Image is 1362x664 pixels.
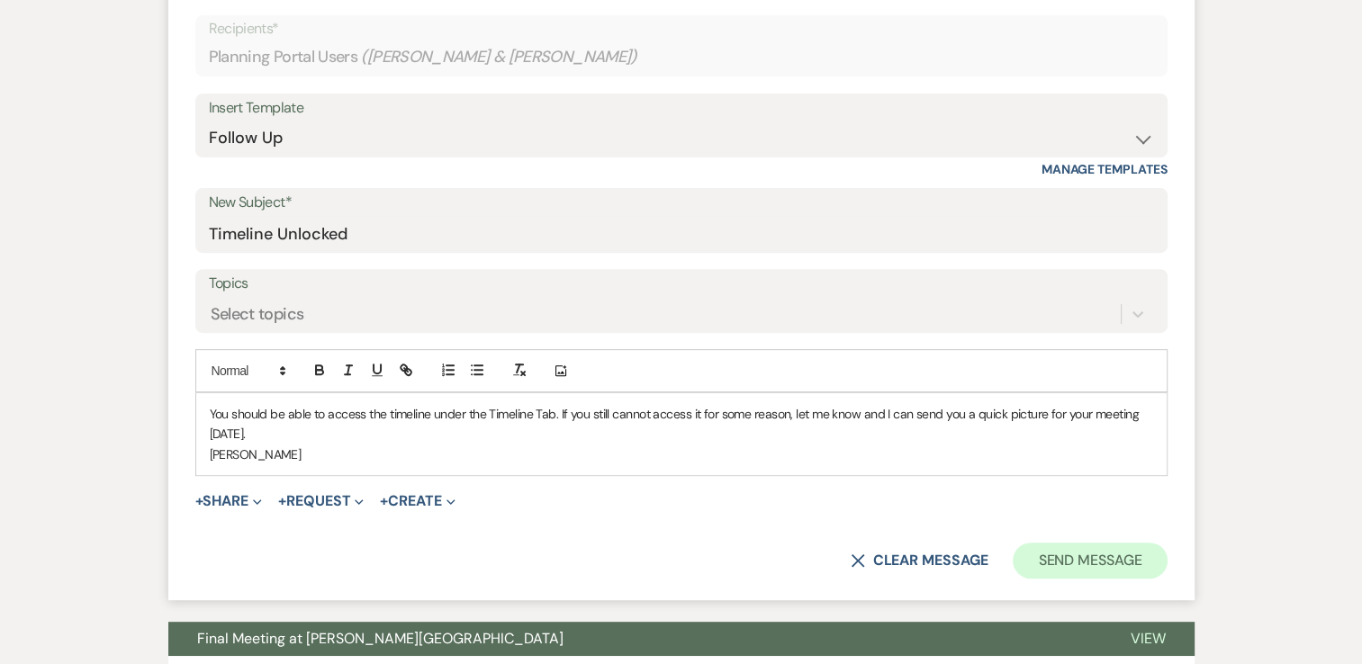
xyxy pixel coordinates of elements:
div: Insert Template [209,95,1154,121]
button: Final Meeting at [PERSON_NAME][GEOGRAPHIC_DATA] [168,622,1102,656]
p: You should be able to access the timeline under the Timeline Tab. If you still cannot access it f... [210,404,1153,444]
label: New Subject* [209,190,1154,216]
button: Create [380,494,455,508]
label: Topics [209,271,1154,297]
button: Request [278,494,364,508]
div: Select topics [211,302,304,327]
button: View [1102,622,1195,656]
button: Clear message [851,553,988,568]
button: Share [195,494,263,508]
span: Final Meeting at [PERSON_NAME][GEOGRAPHIC_DATA] [197,629,564,648]
a: Manage Templates [1042,161,1168,177]
p: Recipients* [209,17,1154,40]
span: + [278,494,286,508]
span: ( [PERSON_NAME] & [PERSON_NAME] ) [361,45,637,69]
span: View [1131,629,1166,648]
button: Send Message [1013,543,1167,579]
span: + [380,494,388,508]
div: Planning Portal Users [209,40,1154,75]
p: [PERSON_NAME] [210,444,1153,464]
span: + [195,494,203,508]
